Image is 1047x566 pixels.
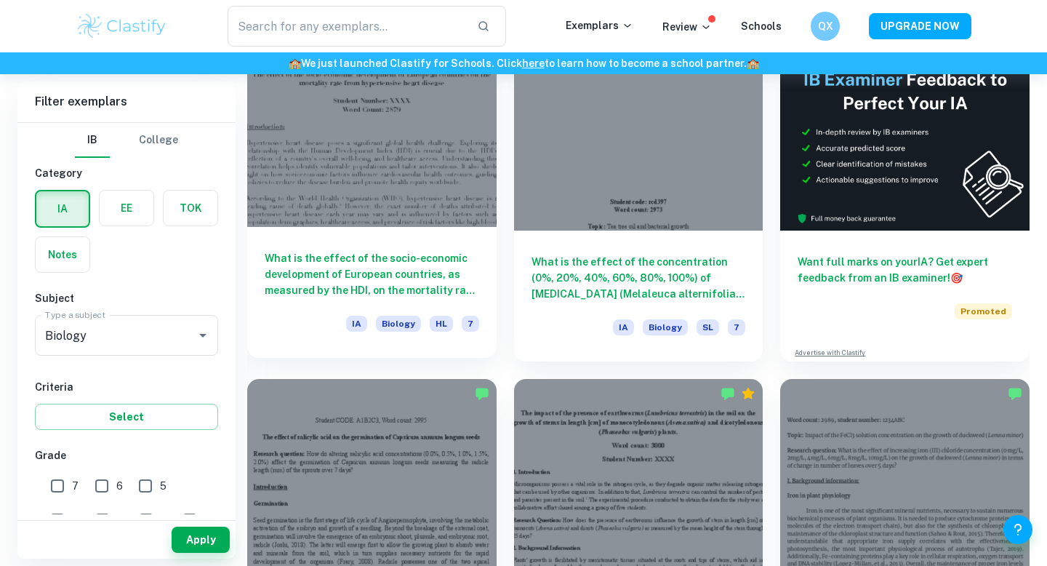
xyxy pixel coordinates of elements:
[721,386,735,401] img: Marked
[376,316,421,332] span: Biology
[139,123,178,158] button: College
[193,325,213,346] button: Open
[76,12,168,41] img: Clastify logo
[798,254,1012,286] h6: Want full marks on your IA ? Get expert feedback from an IB examiner!
[160,478,167,494] span: 5
[35,290,218,306] h6: Subject
[1003,515,1032,544] button: Help and Feedback
[289,57,301,69] span: 🏫
[662,19,712,35] p: Review
[35,165,218,181] h6: Category
[116,478,123,494] span: 6
[204,512,209,528] span: 1
[72,512,79,528] span: 4
[35,447,218,463] h6: Grade
[747,57,759,69] span: 🏫
[100,191,153,226] button: EE
[36,237,89,272] button: Notes
[430,316,453,332] span: HL
[17,81,236,122] h6: Filter exemplars
[566,17,633,33] p: Exemplars
[45,308,105,321] label: Type a subject
[265,250,479,298] h6: What is the effect of the socio-economic development of European countries, as measured by the HD...
[1008,386,1022,401] img: Marked
[117,512,124,528] span: 3
[72,478,79,494] span: 7
[795,348,865,358] a: Advertise with Clastify
[36,191,89,226] button: IA
[869,13,971,39] button: UPGRADE NOW
[35,404,218,430] button: Select
[811,12,840,41] button: QX
[697,319,719,335] span: SL
[161,512,167,528] span: 2
[955,303,1012,319] span: Promoted
[462,316,479,332] span: 7
[247,44,497,362] a: What is the effect of the socio-economic development of European countries, as measured by the HD...
[780,44,1030,231] img: Thumbnail
[164,191,217,226] button: TOK
[228,6,465,47] input: Search for any exemplars...
[475,386,489,401] img: Marked
[514,44,763,362] a: What is the effect of the concentration (0%, 20%, 40%, 60%, 80%, 100%) of [MEDICAL_DATA] (Melaleu...
[346,316,367,332] span: IA
[531,254,746,302] h6: What is the effect of the concentration (0%, 20%, 40%, 60%, 80%, 100%) of [MEDICAL_DATA] (Melaleu...
[643,319,688,335] span: Biology
[741,20,782,32] a: Schools
[35,379,218,395] h6: Criteria
[728,319,745,335] span: 7
[950,272,963,284] span: 🎯
[3,55,1044,71] h6: We just launched Clastify for Schools. Click to learn how to become a school partner.
[780,44,1030,362] a: Want full marks on yourIA? Get expert feedback from an IB examiner!PromotedAdvertise with Clastify
[613,319,634,335] span: IA
[522,57,545,69] a: here
[75,123,110,158] button: IB
[817,18,834,34] h6: QX
[75,123,178,158] div: Filter type choice
[741,386,755,401] div: Premium
[172,527,230,553] button: Apply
